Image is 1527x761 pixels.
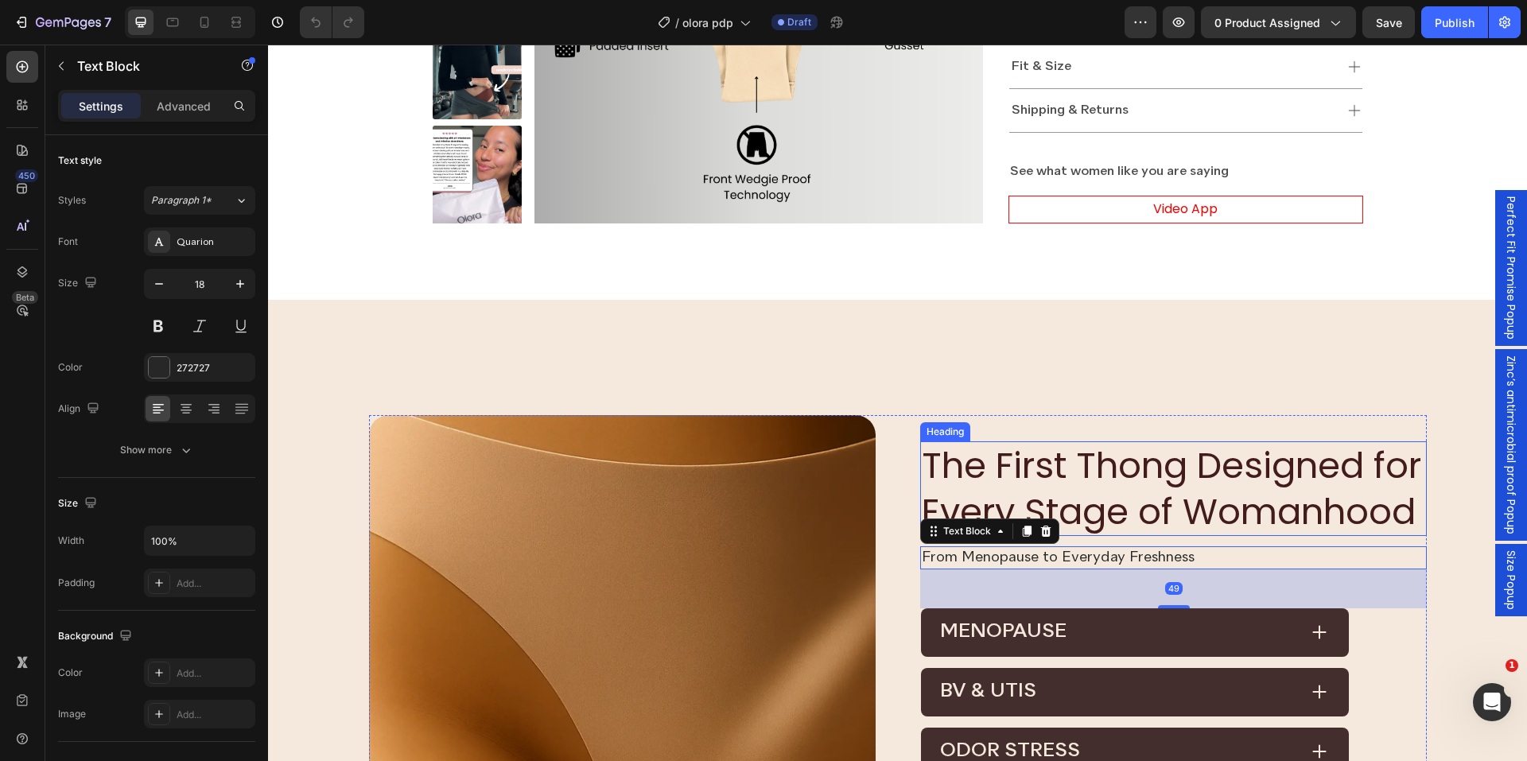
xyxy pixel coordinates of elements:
div: Size [58,273,100,294]
div: Color [58,666,83,680]
div: Heading [655,380,699,394]
button: 0 product assigned [1201,6,1356,38]
p: Settings [79,98,123,115]
span: Zinc’s antimicrobial proof Popup [1235,311,1251,490]
button: Paragraph 1* [144,186,255,215]
span: Paragraph 1* [151,193,212,208]
button: 7 [6,6,119,38]
h2: The First Thong Designed for Every Stage of Womanhood [652,397,1159,491]
p: Video App [743,153,1093,177]
div: Color [58,360,83,375]
span: Perfect Fit Promise Popup [1235,152,1251,295]
div: Add... [177,666,251,681]
input: Auto [145,526,254,555]
div: Font [58,235,78,249]
button: Show more [58,436,255,464]
p: Odor Stress [672,697,812,716]
p: fit & size [744,14,803,30]
p: From Menopause to Everyday Freshness [654,503,1157,523]
iframe: Design area [268,45,1527,761]
div: Publish [1435,14,1475,31]
p: BV & UTIs [672,638,768,657]
span: Size Popup [1235,506,1251,565]
div: Beta [12,291,38,304]
button: Publish [1421,6,1488,38]
div: Align [58,398,103,420]
p: Menopause [672,578,798,597]
span: 1 [1506,659,1518,672]
div: Quarion [177,235,251,250]
span: / [675,14,679,31]
span: Draft [787,15,811,29]
div: Undo/Redo [300,6,364,38]
span: 0 product assigned [1214,14,1320,31]
p: 7 [104,13,111,32]
div: Text style [58,153,102,168]
div: 272727 [177,361,251,375]
div: Styles [58,193,86,208]
span: Save [1376,16,1402,29]
div: Show more [120,442,194,458]
p: Text Block [77,56,212,76]
span: olora pdp [682,14,733,31]
button: Save [1362,6,1415,38]
div: Width [58,534,84,548]
div: Text Block [672,480,726,494]
div: Size [58,493,100,514]
div: 450 [15,169,38,182]
div: 49 [897,538,915,550]
div: Add... [177,708,251,722]
p: Advanced [157,98,211,115]
div: Image [58,707,86,721]
p: See what women like you are saying [742,119,1094,135]
p: shipping & returns [744,58,861,74]
iframe: Intercom live chat [1473,683,1511,721]
div: Background [58,626,135,647]
div: Add... [177,577,251,591]
div: Padding [58,576,95,590]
